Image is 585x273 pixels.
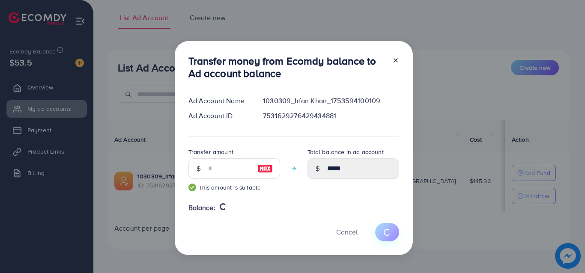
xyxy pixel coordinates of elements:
h3: Transfer money from Ecomdy balance to Ad account balance [188,55,385,80]
div: Ad Account ID [182,111,257,121]
img: image [257,163,273,174]
small: This amount is suitable [188,183,280,192]
div: 1030309_Irfan Khan_1753594100109 [256,96,406,106]
label: Transfer amount [188,148,233,156]
div: Ad Account Name [182,96,257,106]
img: guide [188,184,196,191]
label: Total balance in ad account [307,148,384,156]
span: Balance: [188,203,215,213]
button: Cancel [325,223,368,241]
div: 7531629276429434881 [256,111,406,121]
span: Cancel [336,227,358,237]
